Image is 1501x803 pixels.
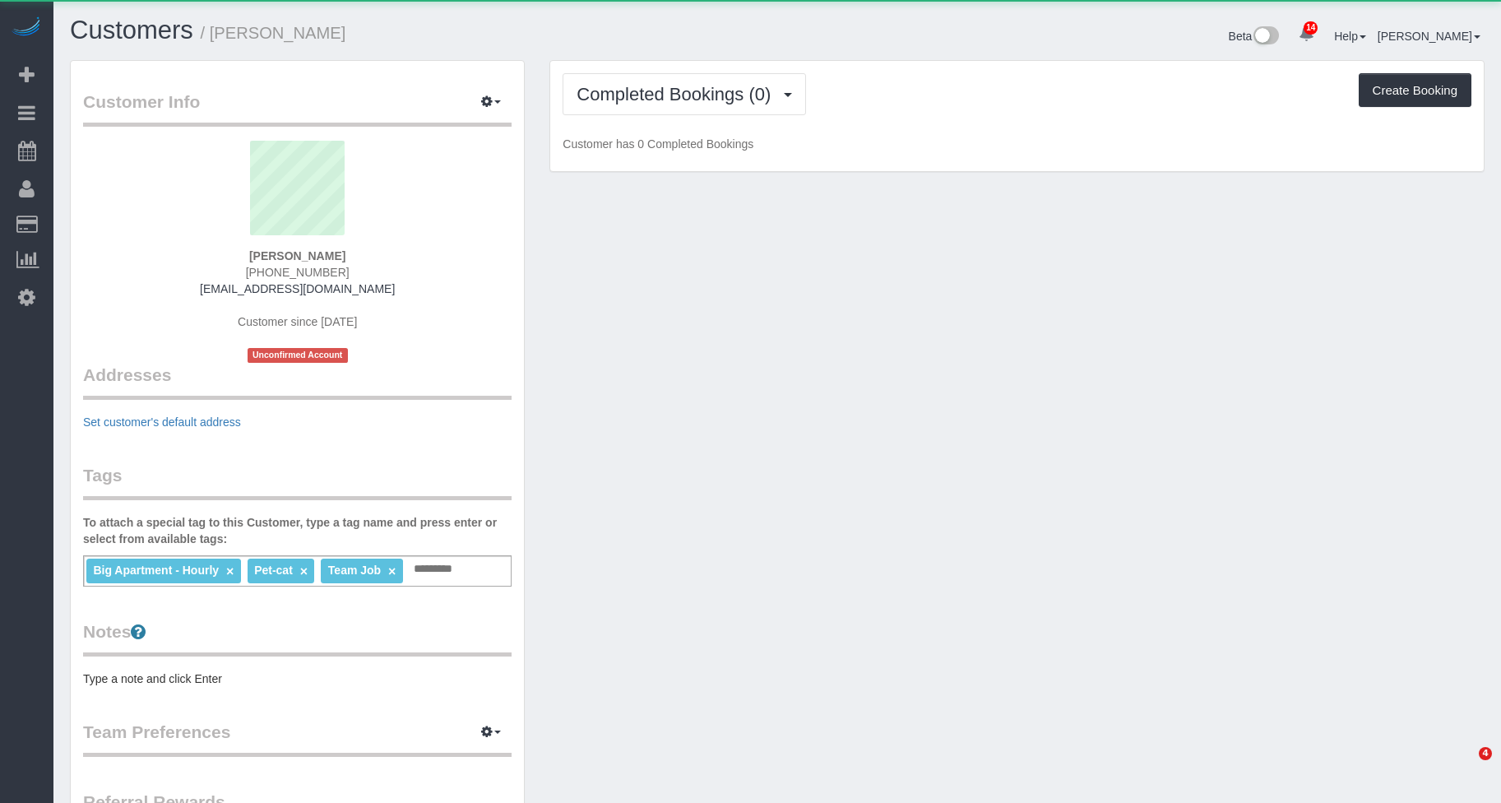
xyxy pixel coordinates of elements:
[93,564,219,577] span: Big Apartment - Hourly
[70,16,193,44] a: Customers
[238,315,357,328] span: Customer since [DATE]
[10,16,43,39] img: Automaid Logo
[248,348,348,362] span: Unconfirmed Account
[83,415,241,429] a: Set customer's default address
[1304,21,1318,35] span: 14
[83,720,512,757] legend: Team Preferences
[1445,747,1485,787] iframe: Intercom live chat
[328,564,381,577] span: Team Job
[249,249,345,262] strong: [PERSON_NAME]
[1378,30,1480,43] a: [PERSON_NAME]
[226,564,234,578] a: ×
[563,136,1471,152] p: Customer has 0 Completed Bookings
[1334,30,1366,43] a: Help
[1479,747,1492,760] span: 4
[200,282,395,295] a: [EMAIL_ADDRESS][DOMAIN_NAME]
[577,84,779,104] span: Completed Bookings (0)
[246,266,350,279] span: [PHONE_NUMBER]
[388,564,396,578] a: ×
[83,90,512,127] legend: Customer Info
[1229,30,1280,43] a: Beta
[83,671,512,687] pre: Type a note and click Enter
[83,463,512,500] legend: Tags
[300,564,308,578] a: ×
[254,564,293,577] span: Pet-cat
[83,514,512,547] label: To attach a special tag to this Customer, type a tag name and press enter or select from availabl...
[563,73,806,115] button: Completed Bookings (0)
[1359,73,1471,108] button: Create Booking
[201,24,346,42] small: / [PERSON_NAME]
[1252,26,1279,48] img: New interface
[1290,16,1323,53] a: 14
[83,620,512,657] legend: Notes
